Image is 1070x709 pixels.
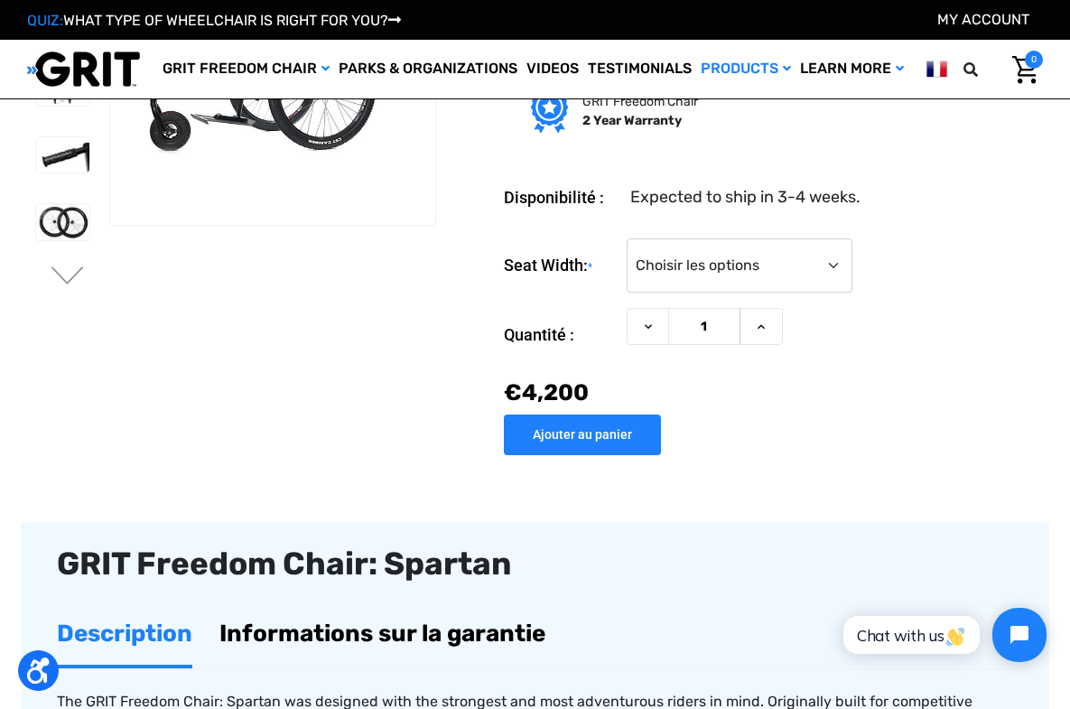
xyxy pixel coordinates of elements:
label: Seat Width: [504,238,618,294]
img: Cart [1012,56,1038,84]
a: Parks & Organizations [334,40,522,98]
a: Compte [937,11,1029,28]
p: GRIT Freedom Chair [582,92,698,111]
img: Grit freedom [531,89,568,134]
span: 0 [1025,51,1043,69]
a: Products [696,40,796,98]
input: Search [990,51,999,89]
img: fr.png [926,58,947,80]
div: GRIT Freedom Chair: Spartan [57,540,1013,588]
a: Learn More [796,40,908,98]
iframe: Tidio Chat [823,592,1062,677]
a: Informations sur la garantie [219,602,545,665]
span: QUIZ: [27,12,63,29]
input: Ajouter au panier [504,415,661,455]
img: GRIT Freedom Chair: Spartan [36,137,89,173]
label: Quantité : [504,308,618,362]
a: Videos [522,40,583,98]
a: Panier avec 0 article [999,51,1043,89]
button: Aller à la diapositive 2 sur 4 [49,266,87,288]
strong: 2 Year Warranty [582,113,682,128]
a: Testimonials [583,40,696,98]
a: Description [57,602,192,665]
a: GRIT Freedom Chair [158,40,334,98]
dd: Expected to ship in 3-4 weeks. [630,185,861,210]
dt: Disponibilité : [504,185,618,210]
span: €‌4,200 [504,379,589,406]
img: GRIT All-Terrain Wheelchair and Mobility Equipment [27,51,140,88]
img: GRIT Freedom Chair: Spartan [36,204,89,239]
a: QUIZ:WHAT TYPE OF WHEELCHAIR IS RIGHT FOR YOU? [27,12,401,29]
